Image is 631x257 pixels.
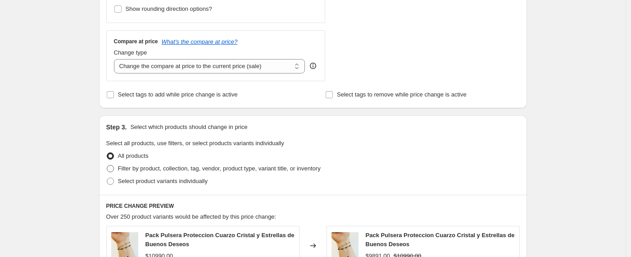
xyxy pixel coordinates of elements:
[162,38,238,45] button: What's the compare at price?
[118,165,321,172] span: Filter by product, collection, tag, vendor, product type, variant title, or inventory
[309,61,318,70] div: help
[106,140,284,147] span: Select all products, use filters, or select products variants individually
[114,49,147,56] span: Change type
[126,5,212,12] span: Show rounding direction options?
[145,232,295,248] span: Pack Pulsera Proteccion Cuarzo Cristal y Estrellas de Buenos Deseos
[118,91,238,98] span: Select tags to add while price change is active
[118,178,208,184] span: Select product variants individually
[366,232,515,248] span: Pack Pulsera Proteccion Cuarzo Cristal y Estrellas de Buenos Deseos
[118,152,149,159] span: All products
[106,123,127,132] h2: Step 3.
[130,123,247,132] p: Select which products should change in price
[337,91,467,98] span: Select tags to remove while price change is active
[106,202,520,210] h6: PRICE CHANGE PREVIEW
[106,213,277,220] span: Over 250 product variants would be affected by this price change:
[114,38,158,45] h3: Compare at price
